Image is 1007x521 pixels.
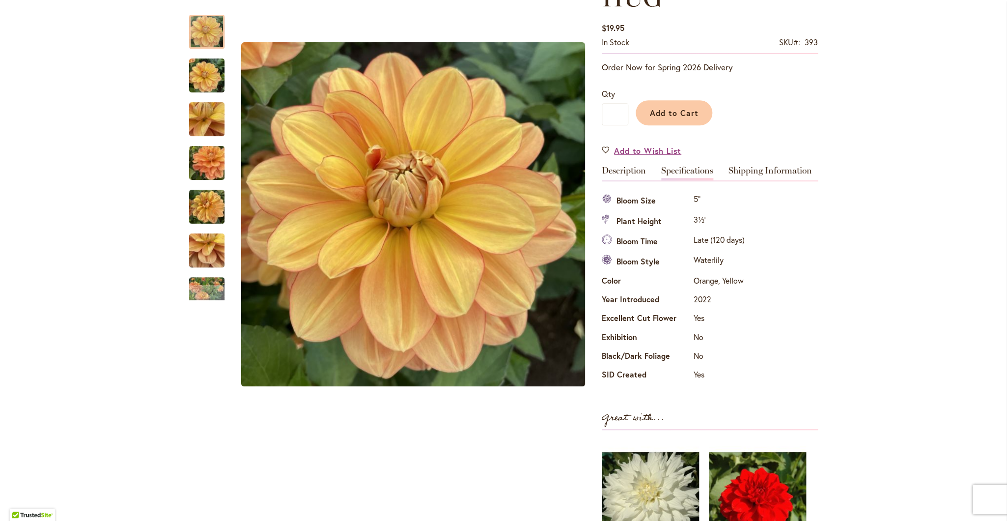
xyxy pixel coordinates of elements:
strong: Great with... [602,410,665,426]
p: Order Now for Spring 2026 Delivery [602,61,818,73]
th: Black/Dark Foliage [602,348,691,367]
a: Specifications [661,166,713,180]
strong: SKU [779,37,800,47]
div: GRANDMA'S HUG [189,92,234,136]
td: Waterlily [691,252,747,272]
div: Product Images [234,5,637,424]
th: Plant Height [602,211,691,232]
img: GRANDMA'S HUG [171,93,242,146]
th: Bloom Size [602,191,691,211]
div: GRANDMA'S HUG [189,49,234,92]
div: GRANDMA'S HUG [189,267,234,311]
div: GRANDMA'S HUG [234,5,592,424]
td: 3½' [691,211,747,232]
span: Add to Wish List [614,145,681,156]
span: In stock [602,37,629,47]
div: GRANDMA'S HUG [189,224,234,267]
img: GRANDMA'S HUG [189,183,224,231]
a: Description [602,166,646,180]
div: Detailed Product Info [602,166,818,385]
div: GRANDMA'S HUG [189,180,234,224]
iframe: Launch Accessibility Center [7,486,35,514]
td: Orange, Yellow [691,272,747,291]
td: No [691,348,747,367]
th: Color [602,272,691,291]
button: Add to Cart [636,100,712,125]
th: Excellent Cut Flower [602,310,691,329]
td: Late (120 days) [691,232,747,252]
span: $19.95 [602,23,624,33]
span: Add to Cart [650,108,699,118]
a: Shipping Information [728,166,812,180]
th: Bloom Time [602,232,691,252]
td: 5" [691,191,747,211]
img: GRANDMA'S HUG [171,137,242,190]
td: No [691,329,747,347]
div: GRANDMA'S HUG [189,136,234,180]
a: Add to Wish List [602,145,681,156]
td: Yes [691,310,747,329]
span: Qty [602,88,615,99]
td: 2022 [691,291,747,310]
th: Bloom Style [602,252,691,272]
img: GRANDMA'S HUG [189,227,224,274]
img: GRANDMA'S HUG [241,42,585,386]
th: Year Introduced [602,291,691,310]
div: 393 [805,37,818,48]
div: GRANDMA'S HUG [189,5,234,49]
th: Exhibition [602,329,691,347]
td: Yes [691,367,747,385]
th: SID Created [602,367,691,385]
div: GRANDMA'S HUGGRANDMA'S HUGGRANDMA'S HUG [234,5,592,424]
div: Availability [602,37,629,48]
div: Next [189,285,224,300]
img: GRANDMA'S HUG [189,52,224,99]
